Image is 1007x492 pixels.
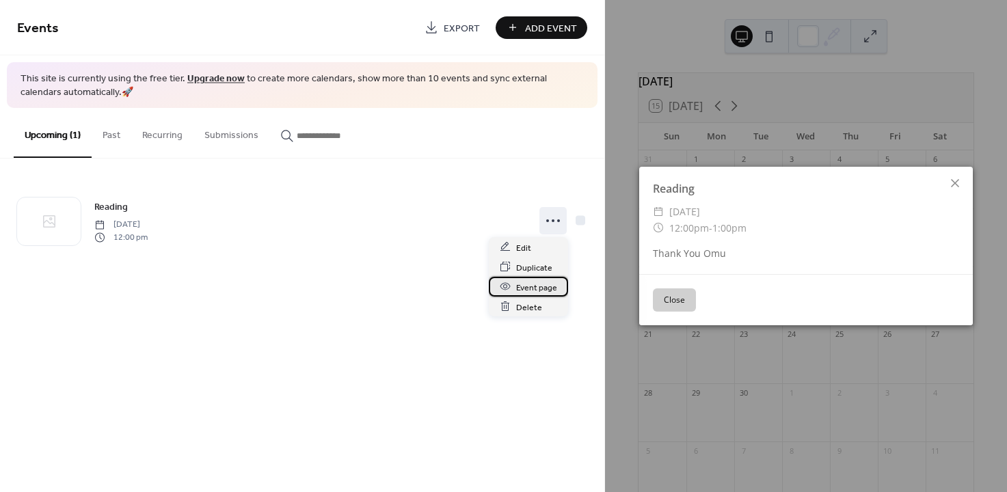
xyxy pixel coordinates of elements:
span: This site is currently using the free tier. to create more calendars, show more than 10 events an... [21,72,584,99]
span: Event page [516,280,557,295]
span: Events [17,15,59,42]
button: Submissions [193,108,269,156]
div: Thank You Omu [639,246,973,260]
span: Delete [516,300,542,314]
a: Reading [94,199,128,215]
span: - [709,221,712,234]
a: Export [414,16,490,39]
button: Add Event [496,16,587,39]
button: Close [653,288,696,312]
span: Edit [516,241,531,255]
span: [DATE] [669,204,700,220]
span: Reading [94,200,128,215]
div: Reading [639,180,973,197]
button: Past [92,108,131,156]
button: Upcoming (1) [14,108,92,158]
div: ​ [653,220,664,236]
span: Add Event [525,21,577,36]
span: [DATE] [94,219,148,231]
a: Upgrade now [187,70,245,88]
span: 1:00pm [712,221,747,234]
div: ​ [653,204,664,220]
span: Duplicate [516,260,552,275]
button: Recurring [131,108,193,156]
span: 12:00 pm [94,231,148,243]
span: 12:00pm [669,221,709,234]
span: Export [444,21,480,36]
